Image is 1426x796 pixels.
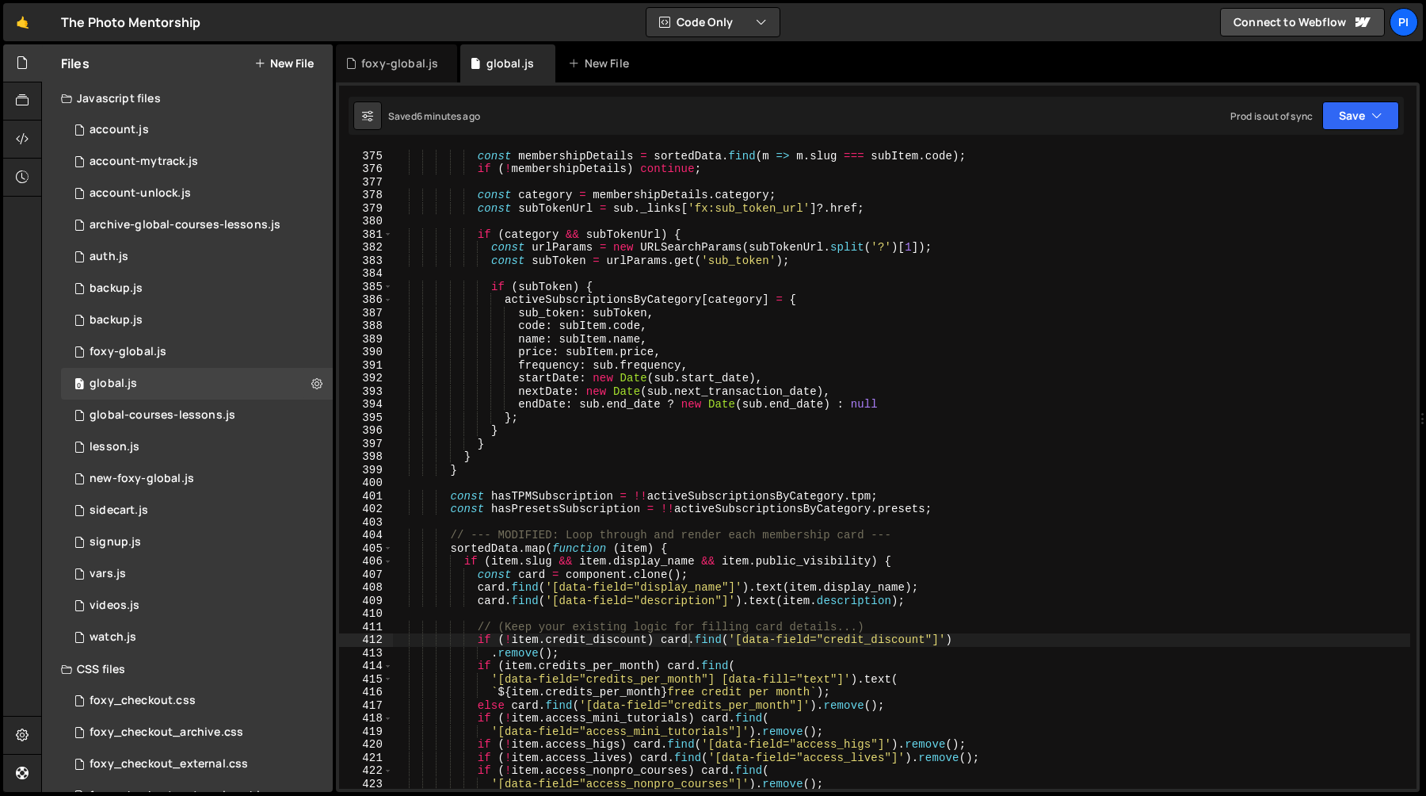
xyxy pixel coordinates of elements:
div: watch.js [90,630,136,645]
div: new-foxy-global.js [90,472,194,486]
div: 411 [339,621,393,634]
div: 13533/34220.js [61,114,333,146]
div: 384 [339,267,393,281]
div: 13533/45030.js [61,273,333,304]
div: 399 [339,464,393,477]
div: 13533/40053.js [61,463,333,495]
div: 402 [339,503,393,516]
div: Saved [388,109,480,123]
div: auth.js [90,250,128,264]
div: account.js [90,123,149,137]
div: global.js [90,377,137,391]
div: 405 [339,542,393,556]
div: 13533/43446.js [61,495,333,526]
div: Prod is out of sync [1230,109,1313,123]
div: 379 [339,202,393,216]
div: 409 [339,595,393,608]
div: 13533/34219.js [61,336,333,368]
div: The Photo Mentorship [61,13,200,32]
div: global-courses-lessons.js [90,408,235,423]
div: 419 [339,725,393,739]
div: 13533/35364.js [61,526,333,558]
div: CSS files [42,653,333,685]
div: 13533/35472.js [61,431,333,463]
div: 416 [339,686,393,699]
div: 13533/44030.css [61,717,333,748]
div: 13533/42246.js [61,590,333,622]
div: sidecart.js [90,503,148,518]
a: Pi [1390,8,1418,36]
div: account-mytrack.js [90,155,198,169]
div: 415 [339,673,393,687]
div: 13533/41206.js [61,178,333,209]
button: Save [1322,101,1399,130]
div: 422 [339,764,393,778]
button: New File [254,57,314,70]
div: 13533/39483.js [61,368,333,400]
div: 386 [339,293,393,307]
div: 410 [339,607,393,621]
div: 13533/38628.js [61,146,333,178]
div: vars.js [90,567,126,581]
div: 408 [339,581,393,595]
div: foxy_checkout_external.css [90,757,248,771]
div: 414 [339,660,393,673]
div: 401 [339,490,393,503]
div: videos.js [90,599,139,613]
div: 420 [339,738,393,752]
div: 398 [339,450,393,464]
div: foxy_checkout_archive.css [90,725,243,740]
div: foxy_checkout.css [90,694,196,708]
div: 389 [339,333,393,346]
div: global.js [486,55,534,71]
div: 13533/34034.js [61,241,333,273]
div: 390 [339,346,393,359]
div: 412 [339,633,393,647]
div: backup.js [90,281,143,296]
div: 382 [339,241,393,254]
div: 381 [339,228,393,242]
div: 417 [339,699,393,713]
div: 413 [339,647,393,660]
div: 421 [339,752,393,765]
div: 392 [339,372,393,385]
div: 397 [339,438,393,451]
div: signup.js [90,535,141,549]
div: 406 [339,555,393,568]
div: 394 [339,398,393,411]
div: 377 [339,176,393,189]
div: 404 [339,529,393,542]
div: lesson.js [90,440,139,454]
div: 378 [339,189,393,202]
div: 13533/38978.js [61,558,333,590]
div: 393 [339,385,393,399]
div: 380 [339,215,393,228]
div: foxy-global.js [90,345,166,359]
div: 375 [339,150,393,163]
div: 388 [339,320,393,333]
div: 6 minutes ago [417,109,480,123]
div: 391 [339,359,393,373]
div: account-unlock.js [90,186,191,201]
div: 383 [339,254,393,268]
div: 418 [339,712,393,725]
h2: Files [61,55,90,72]
div: 13533/38747.css [61,748,333,780]
div: 423 [339,778,393,791]
div: 13533/35292.js [61,400,333,431]
div: 403 [339,516,393,530]
div: 13533/43968.js [61,209,333,241]
a: Connect to Webflow [1220,8,1385,36]
span: 0 [74,379,84,392]
div: 13533/38527.js [61,622,333,653]
button: Code Only [646,8,780,36]
div: 13533/38507.css [61,685,333,717]
div: New File [568,55,635,71]
div: archive-global-courses-lessons.js [90,218,280,232]
div: 400 [339,476,393,490]
div: 387 [339,307,393,320]
div: 385 [339,281,393,294]
div: 376 [339,163,393,176]
div: backup.js [90,313,143,327]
